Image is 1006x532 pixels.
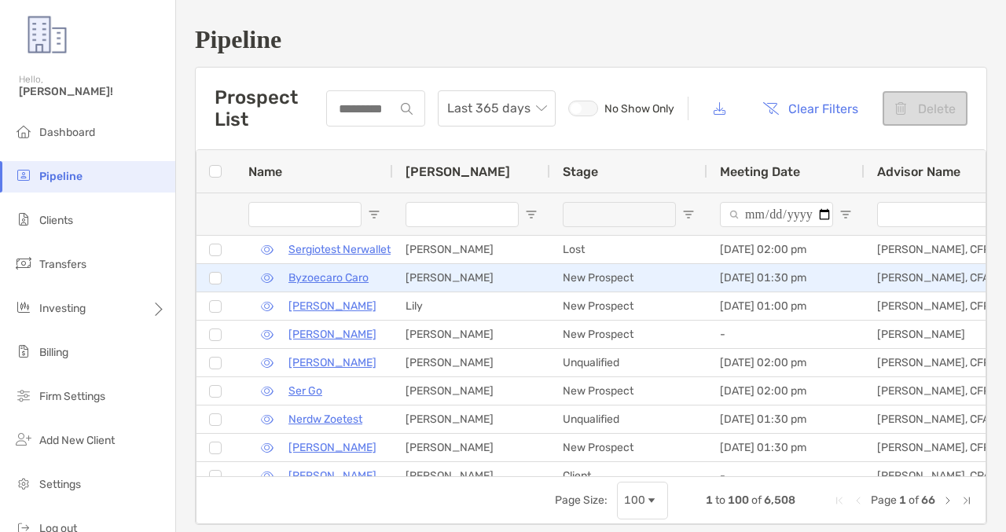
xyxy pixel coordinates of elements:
span: Meeting Date [720,164,800,179]
div: 100 [624,493,645,507]
span: Add New Client [39,434,115,447]
a: [PERSON_NAME] [288,296,376,316]
div: Page Size [617,482,668,519]
div: - [707,321,865,348]
span: of [909,493,919,507]
span: 6,508 [764,493,795,507]
span: 1 [899,493,906,507]
span: Pipeline [39,170,83,183]
button: Open Filter Menu [682,208,695,221]
button: Open Filter Menu [368,208,380,221]
div: Client [550,462,707,490]
img: firm-settings icon [14,386,33,405]
img: investing icon [14,298,33,317]
span: Name [248,164,282,179]
div: [DATE] 01:30 pm [707,264,865,292]
div: New Prospect [550,434,707,461]
img: dashboard icon [14,122,33,141]
div: [DATE] 02:00 pm [707,377,865,405]
a: [PERSON_NAME] [288,466,376,486]
div: [DATE] 01:30 pm [707,405,865,433]
span: Page [871,493,897,507]
div: Lost [550,236,707,263]
a: [PERSON_NAME] [288,353,376,372]
span: Settings [39,478,81,491]
span: 66 [921,493,935,507]
span: Last 365 days [447,91,546,126]
span: Transfers [39,258,86,271]
a: Nerdw Zoetest [288,409,362,429]
span: 100 [728,493,749,507]
div: [DATE] 01:00 pm [707,292,865,320]
div: [PERSON_NAME] [393,462,550,490]
img: billing icon [14,342,33,361]
div: New Prospect [550,377,707,405]
a: Byzoecaro Caro [288,268,369,288]
span: Billing [39,346,68,359]
span: [PERSON_NAME]! [19,85,166,98]
span: [PERSON_NAME] [406,164,510,179]
span: to [715,493,725,507]
div: [DATE] 01:30 pm [707,434,865,461]
div: Previous Page [852,494,865,507]
div: Next Page [942,494,954,507]
span: Investing [39,302,86,315]
div: New Prospect [550,292,707,320]
button: Clear Filters [751,91,870,126]
div: First Page [833,494,846,507]
img: transfers icon [14,254,33,273]
img: settings icon [14,474,33,493]
input: Booker Filter Input [406,202,519,227]
img: add_new_client icon [14,430,33,449]
div: [PERSON_NAME] [393,236,550,263]
h3: Prospect List [215,86,326,130]
div: [DATE] 02:00 pm [707,236,865,263]
span: Stage [563,164,598,179]
a: [PERSON_NAME] [288,438,376,457]
div: New Prospect [550,264,707,292]
div: [PERSON_NAME] [393,264,550,292]
img: Zoe Logo [19,6,75,63]
div: [PERSON_NAME] [393,321,550,348]
div: Page Size: [555,493,608,507]
img: input icon [401,103,413,115]
div: Unqualified [550,349,707,376]
a: [PERSON_NAME] [288,325,376,344]
button: Open Filter Menu [839,208,852,221]
a: Ser Go [288,381,322,401]
span: Firm Settings [39,390,105,403]
span: Clients [39,214,73,227]
input: Advisor Name Filter Input [877,202,990,227]
div: - [707,462,865,490]
span: of [751,493,762,507]
a: Sergiotest Nerwallet [288,240,391,259]
div: [PERSON_NAME] [393,405,550,433]
button: Open Filter Menu [525,208,538,221]
span: 1 [706,493,713,507]
img: clients icon [14,210,33,229]
h1: Pipeline [195,25,987,54]
span: Advisor Name [877,164,960,179]
div: Last Page [960,494,973,507]
div: Lily [393,292,550,320]
label: No Show Only [568,101,675,116]
input: Meeting Date Filter Input [720,202,833,227]
div: [PERSON_NAME] [393,377,550,405]
div: [PERSON_NAME] [393,349,550,376]
div: [PERSON_NAME] [393,434,550,461]
input: Name Filter Input [248,202,362,227]
img: pipeline icon [14,166,33,185]
div: New Prospect [550,321,707,348]
div: Unqualified [550,405,707,433]
div: [DATE] 02:00 pm [707,349,865,376]
span: Dashboard [39,126,95,139]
